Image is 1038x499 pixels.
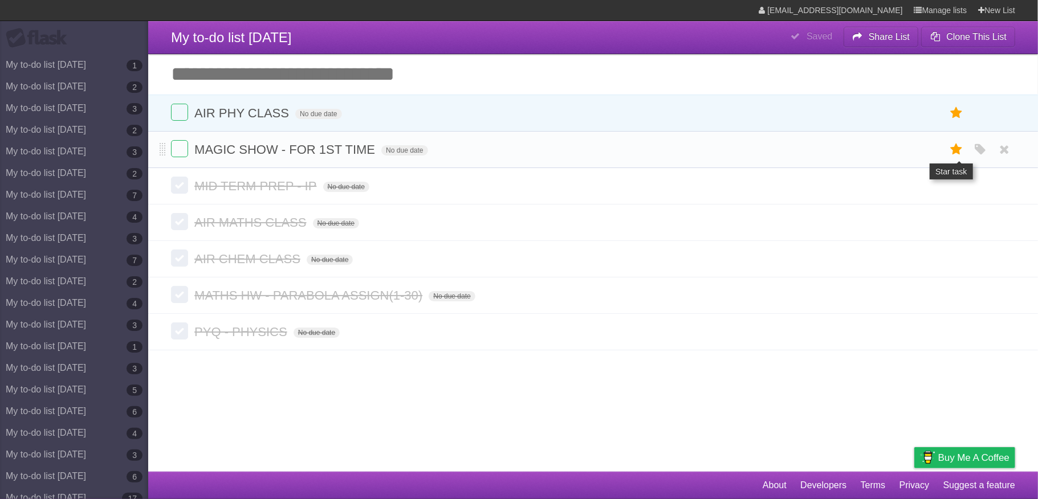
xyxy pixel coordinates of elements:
[920,448,935,467] img: Buy me a coffee
[6,28,74,48] div: Flask
[307,255,353,265] span: No due date
[194,142,378,157] span: MAGIC SHOW - FOR 1ST TIME
[127,255,143,266] b: 7
[943,475,1015,496] a: Suggest a feature
[194,288,425,302] span: MATHS HW - PARABOLA ASSIGN(1-30)
[127,211,143,223] b: 4
[127,363,143,374] b: 3
[171,177,188,194] label: Done
[127,81,143,93] b: 2
[171,213,188,230] label: Done
[381,145,428,156] span: No due date
[844,27,919,47] button: Share List
[127,276,143,288] b: 2
[861,475,886,496] a: Terms
[194,179,319,193] span: MID TERM PREP - IP
[938,448,1009,468] span: Buy me a coffee
[194,215,309,230] span: AIR MATHS CLASS
[127,341,143,353] b: 1
[194,252,303,266] span: AIR CHEM CLASS
[127,168,143,179] b: 2
[127,103,143,114] b: 3
[800,475,846,496] a: Developers
[899,475,929,496] a: Privacy
[171,104,188,121] label: Done
[869,32,910,42] b: Share List
[127,60,143,71] b: 1
[127,406,143,418] b: 6
[807,31,832,41] b: Saved
[914,447,1015,468] a: Buy me a coffee
[295,109,341,119] span: No due date
[171,30,292,45] span: My to-do list [DATE]
[921,27,1015,47] button: Clone This List
[127,190,143,201] b: 7
[127,233,143,244] b: 3
[763,475,787,496] a: About
[946,32,1007,42] b: Clone This List
[429,291,475,301] span: No due date
[171,322,188,340] label: Done
[127,428,143,439] b: 4
[127,320,143,331] b: 3
[127,385,143,396] b: 5
[171,249,188,267] label: Done
[127,125,143,136] b: 2
[127,146,143,158] b: 3
[127,471,143,482] b: 6
[313,218,359,228] span: No due date
[946,140,967,159] label: Star task
[127,449,143,461] b: 3
[294,328,340,338] span: No due date
[171,286,188,303] label: Done
[194,106,292,120] span: AIR PHY CLASS
[194,325,290,339] span: PYQ - PHYSICS
[127,298,143,309] b: 4
[171,140,188,157] label: Done
[323,182,369,192] span: No due date
[946,104,967,122] label: Star task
